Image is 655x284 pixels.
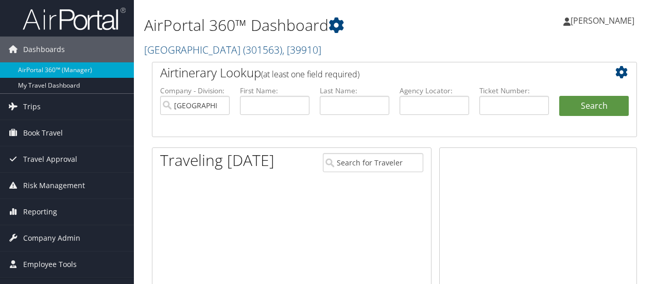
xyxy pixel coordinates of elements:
span: Dashboards [23,37,65,62]
span: Book Travel [23,120,63,146]
a: [GEOGRAPHIC_DATA] [144,43,321,57]
input: Search for Traveler [323,153,424,172]
label: Last Name: [320,86,389,96]
button: Search [559,96,629,116]
span: Trips [23,94,41,120]
label: Agency Locator: [400,86,469,96]
h1: Traveling [DATE] [160,149,274,171]
span: Risk Management [23,173,85,198]
span: Employee Tools [23,252,77,277]
span: , [ 39910 ] [282,43,321,57]
span: ( 301563 ) [243,43,282,57]
h1: AirPortal 360™ Dashboard [144,14,478,36]
span: Reporting [23,199,57,225]
label: Company - Division: [160,86,230,96]
span: (at least one field required) [261,69,359,80]
label: First Name: [240,86,309,96]
span: Travel Approval [23,146,77,172]
img: airportal-logo.png [23,7,126,31]
span: [PERSON_NAME] [571,15,634,26]
h2: Airtinerary Lookup [160,64,589,81]
span: Company Admin [23,225,80,251]
a: [PERSON_NAME] [563,5,645,36]
label: Ticket Number: [479,86,549,96]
